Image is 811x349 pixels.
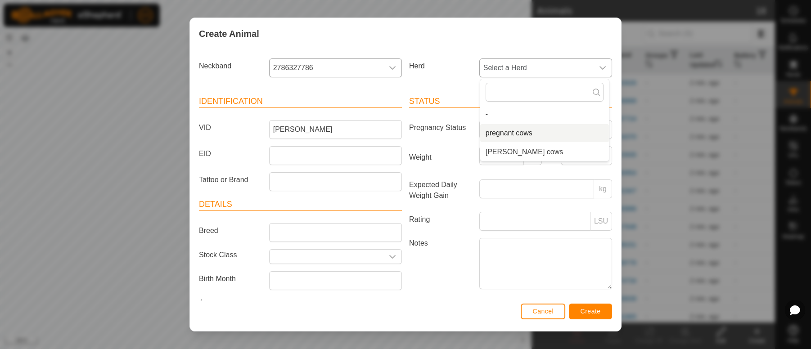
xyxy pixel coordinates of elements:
label: EID [195,146,266,161]
label: Neckband [195,58,266,74]
header: Status [409,95,612,108]
span: Create Animal [199,27,259,40]
span: 2786327786 [270,59,383,77]
span: Cancel [532,308,554,315]
p-inputgroup-addon: LSU [590,212,612,231]
div: dropdown trigger [383,250,401,264]
button: Create [569,304,612,319]
label: Birth Month [195,271,266,286]
label: Herd [405,58,476,74]
label: Breed [195,223,266,238]
label: Tattoo or Brand [195,172,266,188]
li: Logan's cows [480,143,609,161]
ul: Option List [480,105,609,161]
label: Age [195,297,266,308]
span: - [486,109,488,120]
label: Notes [405,238,476,289]
span: pregnant cows [486,128,532,139]
header: Details [199,198,402,211]
header: Identification [199,95,402,108]
label: VID [195,120,266,135]
label: Expected Daily Weight Gain [405,179,476,201]
label: Rating [405,212,476,227]
p-inputgroup-addon: kg [594,179,612,198]
span: [PERSON_NAME] cows [486,147,563,157]
li: - [480,105,609,123]
label: Stock Class [195,249,266,260]
button: Cancel [521,304,565,319]
div: dropdown trigger [594,59,612,77]
span: Select a Herd [480,59,594,77]
span: - [269,299,271,306]
label: Pregnancy Status [405,120,476,135]
div: dropdown trigger [383,59,401,77]
span: Create [581,308,601,315]
label: Weight [405,146,476,169]
li: pregnant cows [480,124,609,142]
